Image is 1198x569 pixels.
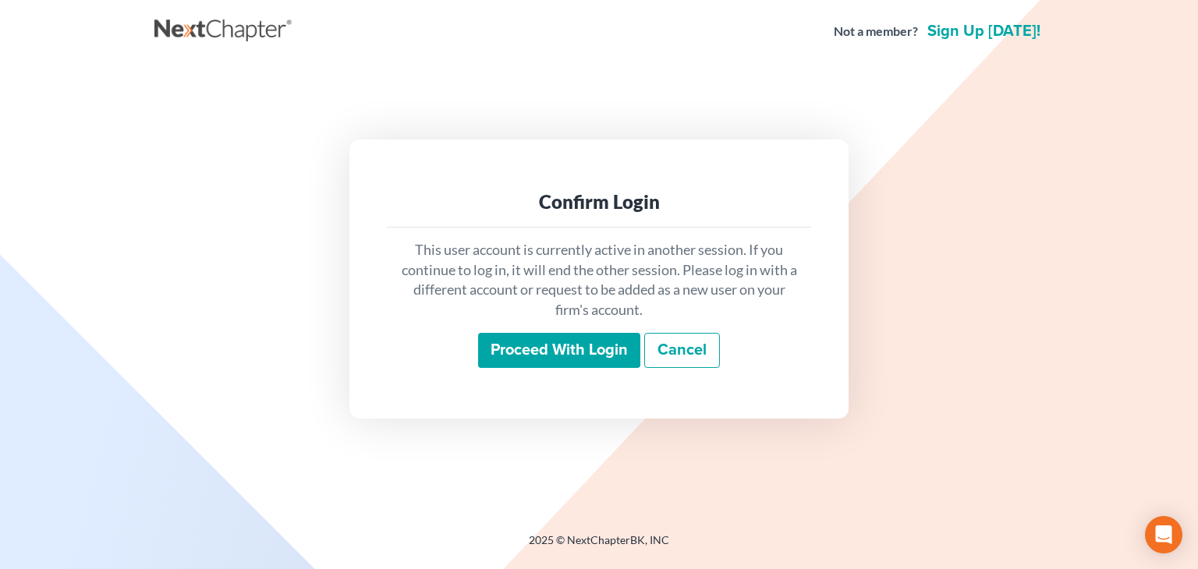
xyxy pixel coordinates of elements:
a: Sign up [DATE]! [924,23,1044,39]
div: 2025 © NextChapterBK, INC [154,532,1044,560]
div: Open Intercom Messenger [1145,516,1182,553]
p: This user account is currently active in another session. If you continue to log in, it will end ... [399,240,799,320]
div: Confirm Login [399,189,799,214]
input: Proceed with login [478,333,640,369]
strong: Not a member? [834,23,918,41]
a: Cancel [644,333,720,369]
